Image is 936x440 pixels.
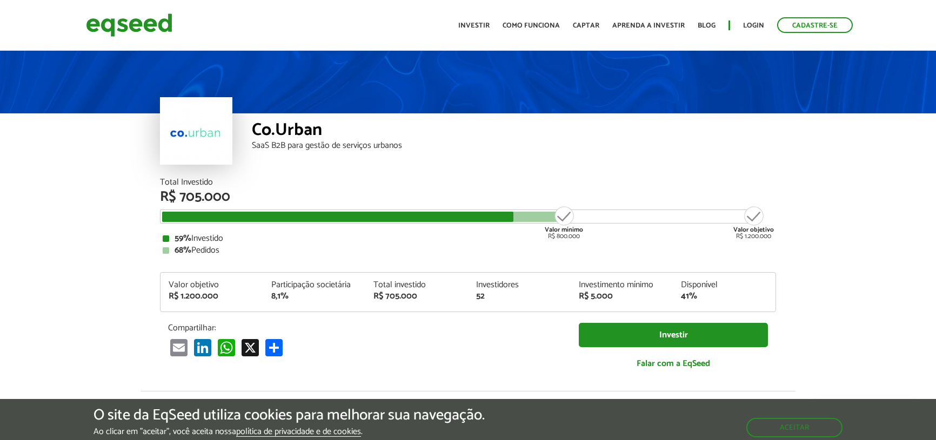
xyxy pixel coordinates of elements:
[239,339,261,356] a: X
[746,418,843,437] button: Aceitar
[777,17,853,33] a: Cadastre-se
[503,22,560,29] a: Como funciona
[168,323,563,333] p: Compartilhar:
[192,339,213,356] a: LinkedIn
[236,428,361,437] a: política de privacidade e de cookies
[573,22,599,29] a: Captar
[815,396,914,418] a: Fale conosco
[612,22,685,29] a: Aprenda a investir
[545,225,583,235] strong: Valor mínimo
[579,323,768,347] a: Investir
[476,292,563,301] div: 52
[169,292,255,301] div: R$ 1.200.000
[168,339,190,356] a: Email
[544,205,584,240] div: R$ 800.000
[733,205,774,240] div: R$ 1.200.000
[373,281,460,289] div: Total investido
[373,292,460,301] div: R$ 705.000
[163,246,773,255] div: Pedidos
[163,234,773,243] div: Investido
[93,407,485,424] h5: O site da EqSeed utiliza cookies para melhorar sua navegação.
[175,231,191,246] strong: 59%
[681,281,767,289] div: Disponível
[271,292,358,301] div: 8,1%
[216,339,237,356] a: WhatsApp
[169,281,255,289] div: Valor objetivo
[733,225,774,235] strong: Valor objetivo
[160,190,776,204] div: R$ 705.000
[743,22,764,29] a: Login
[271,281,358,289] div: Participação societária
[252,141,776,150] div: SaaS B2B para gestão de serviços urbanos
[698,22,716,29] a: Blog
[175,243,191,258] strong: 68%
[86,11,172,39] img: EqSeed
[579,292,665,301] div: R$ 5.000
[681,292,767,301] div: 41%
[458,22,490,29] a: Investir
[160,178,776,187] div: Total Investido
[579,281,665,289] div: Investimento mínimo
[263,339,285,356] a: Compartilhar
[93,427,485,437] p: Ao clicar em "aceitar", você aceita nossa .
[252,121,776,141] div: Co.Urban
[579,353,768,375] a: Falar com a EqSeed
[476,281,563,289] div: Investidores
